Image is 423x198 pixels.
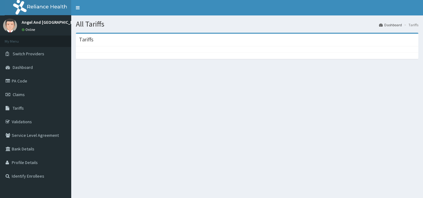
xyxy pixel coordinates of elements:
[76,20,418,28] h1: All Tariffs
[3,19,17,32] img: User Image
[379,22,402,27] a: Dashboard
[22,27,37,32] a: Online
[13,92,25,97] span: Claims
[79,37,94,42] h3: Tariffs
[22,20,82,24] p: Angel And [GEOGRAPHIC_DATA]
[13,105,24,111] span: Tariffs
[13,65,33,70] span: Dashboard
[13,51,44,57] span: Switch Providers
[403,22,418,27] li: Tariffs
